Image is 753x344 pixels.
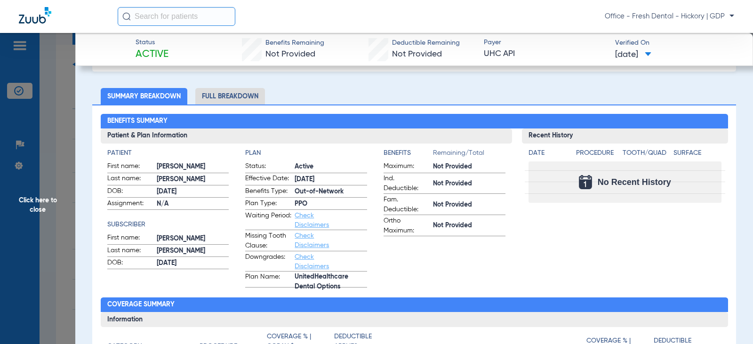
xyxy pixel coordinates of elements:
[101,312,728,327] h3: Information
[101,128,513,144] h3: Patient & Plan Information
[384,216,430,236] span: Ortho Maximum:
[598,177,671,187] span: No Recent History
[295,277,367,287] span: UnitedHealthcare Dental Options
[157,258,229,268] span: [DATE]
[529,148,568,158] h4: Date
[384,148,433,158] h4: Benefits
[433,162,505,172] span: Not Provided
[122,12,131,21] img: Search Icon
[605,12,734,21] span: Office - Fresh Dental - Hickory | GDP
[615,49,651,61] span: [DATE]
[157,234,229,244] span: [PERSON_NAME]
[19,7,51,24] img: Zuub Logo
[245,148,367,158] h4: Plan
[107,220,229,230] h4: Subscriber
[118,7,235,26] input: Search for patients
[623,148,670,158] h4: Tooth/Quad
[101,88,187,104] li: Summary Breakdown
[433,179,505,189] span: Not Provided
[392,38,460,48] span: Deductible Remaining
[107,233,153,244] span: First name:
[245,211,291,230] span: Waiting Period:
[245,272,291,287] span: Plan Name:
[157,162,229,172] span: [PERSON_NAME]
[384,174,430,193] span: Ind. Deductible:
[107,148,229,158] h4: Patient
[245,231,291,251] span: Missing Tooth Clause:
[245,174,291,185] span: Effective Date:
[295,212,329,228] a: Check Disclaimers
[101,114,728,129] h2: Benefits Summary
[265,38,324,48] span: Benefits Remaining
[623,148,670,161] app-breakdown-title: Tooth/Quad
[107,199,153,210] span: Assignment:
[107,161,153,173] span: First name:
[433,221,505,231] span: Not Provided
[107,258,153,269] span: DOB:
[392,50,442,58] span: Not Provided
[107,186,153,198] span: DOB:
[384,148,433,161] app-breakdown-title: Benefits
[295,199,367,209] span: PPO
[136,38,168,48] span: Status
[522,128,728,144] h3: Recent History
[706,299,753,344] iframe: Chat Widget
[101,297,728,312] h2: Coverage Summary
[245,252,291,271] span: Downgrades:
[295,162,367,172] span: Active
[579,175,592,189] img: Calendar
[195,88,265,104] li: Full Breakdown
[157,187,229,197] span: [DATE]
[265,50,315,58] span: Not Provided
[136,48,168,61] span: Active
[295,254,329,270] a: Check Disclaimers
[484,38,607,48] span: Payer
[107,174,153,185] span: Last name:
[433,200,505,210] span: Not Provided
[384,195,430,215] span: Fam. Deductible:
[295,232,329,248] a: Check Disclaimers
[245,199,291,210] span: Plan Type:
[615,38,738,48] span: Verified On
[157,199,229,209] span: N/A
[245,161,291,173] span: Status:
[673,148,721,161] app-breakdown-title: Surface
[576,148,619,161] app-breakdown-title: Procedure
[433,148,505,161] span: Remaining/Total
[295,175,367,184] span: [DATE]
[673,148,721,158] h4: Surface
[576,148,619,158] h4: Procedure
[529,148,568,161] app-breakdown-title: Date
[157,175,229,184] span: [PERSON_NAME]
[245,186,291,198] span: Benefits Type:
[107,246,153,257] span: Last name:
[484,48,607,60] span: UHC API
[384,161,430,173] span: Maximum:
[295,187,367,197] span: Out-of-Network
[157,246,229,256] span: [PERSON_NAME]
